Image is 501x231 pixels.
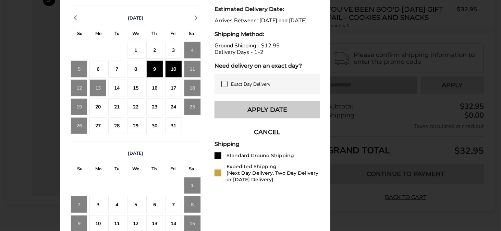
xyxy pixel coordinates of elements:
[215,6,320,12] div: Estimated Delivery Date:
[182,164,201,175] div: S
[126,29,145,40] div: W
[145,164,163,175] div: T
[215,101,320,118] button: Apply Date
[215,18,320,24] div: Arrives Between: [DATE] and [DATE]
[227,163,320,183] div: Expedited Shipping (Next Day Delivery, Two Day Delivery or [DATE] Delivery)
[71,29,89,40] div: S
[231,81,270,88] span: Exact Day Delivery
[163,164,182,175] div: F
[215,141,320,147] div: Shipping
[71,164,89,175] div: S
[126,164,145,175] div: W
[108,164,126,175] div: T
[182,29,201,40] div: S
[145,29,163,40] div: T
[128,150,144,157] span: [DATE]
[215,124,320,141] button: CANCEL
[227,152,294,159] div: Standard Ground Shipping
[89,29,108,40] div: M
[125,150,146,157] button: [DATE]
[108,29,126,40] div: T
[215,62,320,69] div: Need delivery on an exact day?
[215,31,320,37] div: Shipping Method:
[128,15,144,21] span: [DATE]
[215,43,320,56] div: Ground Shipping - $12.95 Delivery Days - 1-2
[125,15,146,21] button: [DATE]
[163,29,182,40] div: F
[89,164,108,175] div: M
